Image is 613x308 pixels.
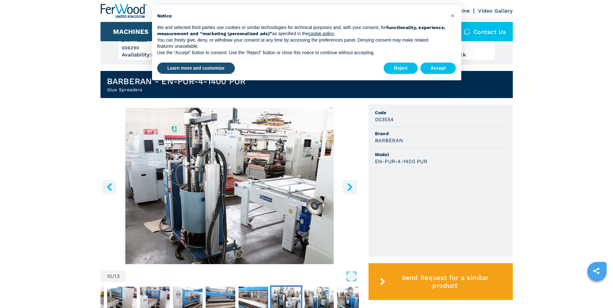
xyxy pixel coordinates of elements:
button: right-button [343,180,357,194]
span: Send Request for a similar product [388,274,502,289]
div: Contact us [457,22,513,41]
p: We and selected third parties use cookies or similar technologies for technical purposes and, wit... [157,25,446,37]
img: Ferwood [101,4,147,18]
h2: Notice [157,13,446,19]
span: × [451,12,455,19]
a: Video Gallery [478,8,512,14]
a: cookie policy [308,31,334,36]
button: left-button [102,180,117,194]
img: Contact us [464,28,470,35]
a: sharethis [588,263,604,279]
h3: BARBERAN [375,137,403,144]
button: Open Fullscreen [128,271,357,282]
button: Machines [113,28,148,35]
strong: functionality, experience, measurement and “marketing (personalized ads)” [157,25,445,36]
h3: EN-PUR-4-1400 PUR [375,158,427,165]
span: Brand [375,130,506,137]
span: Code [375,109,506,116]
span: / [112,274,114,279]
button: Accept [420,63,456,74]
h3: 003554 [375,116,394,123]
p: Use the “Accept” button to consent. Use the “Reject” button or close this notice to continue with... [157,50,446,56]
h1: BARBERAN - EN-PUR-4-1400 PUR [107,76,246,86]
span: 13 [114,274,120,279]
p: You can freely give, deny, or withdraw your consent at any time by accessing the preferences pane... [157,37,446,50]
div: Go to Slide 10 [101,108,359,264]
iframe: Chat [586,279,608,303]
button: Learn more and customize [157,63,235,74]
img: Glue Spreaders BARBERAN EN-PUR-4-1400 PUR [101,108,359,264]
button: Reject [384,63,418,74]
span: Model [375,151,506,158]
span: 10 [107,274,112,279]
button: Send Request for a similar product [369,263,513,300]
h2: Glue Spreaders [107,86,246,93]
div: Availability : in stock [122,53,198,56]
button: Close this notice [448,10,458,21]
